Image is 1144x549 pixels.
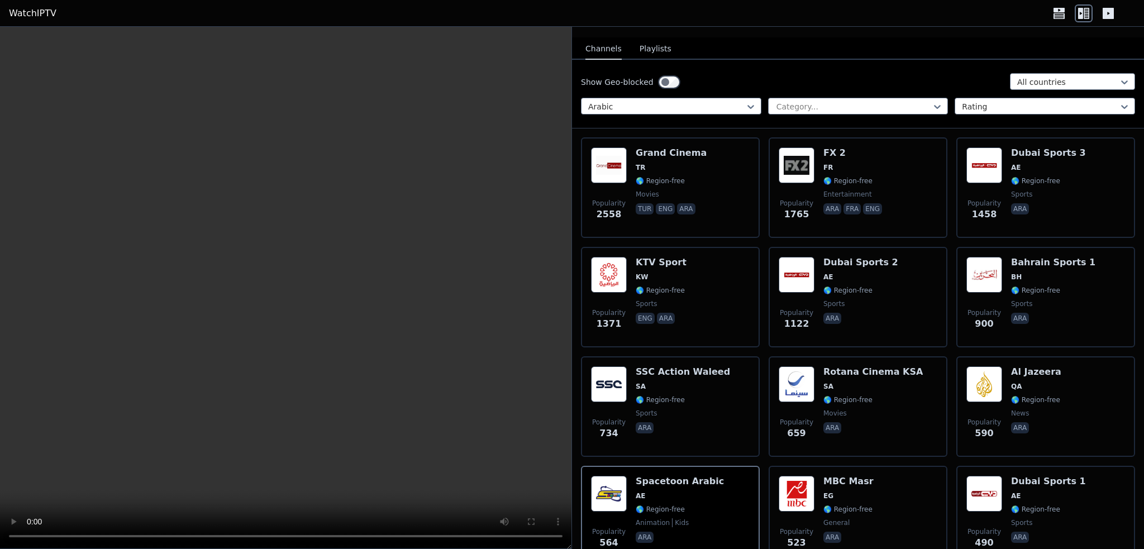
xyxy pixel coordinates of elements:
span: kids [672,518,689,527]
span: sports [823,299,845,308]
p: ara [1011,422,1029,433]
span: TR [636,163,645,172]
span: 2558 [597,208,622,221]
span: sports [636,409,657,418]
span: SA [823,382,833,391]
span: news [1011,409,1029,418]
span: 🌎 Region-free [823,505,873,514]
p: ara [657,313,675,324]
span: 🌎 Region-free [636,176,685,185]
span: Popularity [967,199,1001,208]
span: sports [1011,190,1032,199]
h6: SSC Action Waleed [636,366,730,378]
span: sports [1011,299,1032,308]
button: Channels [585,39,622,60]
span: 🌎 Region-free [823,395,873,404]
h6: Dubai Sports 1 [1011,476,1086,487]
img: Rotana Cinema KSA [779,366,814,402]
span: 1765 [784,208,809,221]
span: 659 [787,427,805,440]
span: 🌎 Region-free [1011,505,1060,514]
h6: Grand Cinema [636,147,707,159]
span: 590 [975,427,993,440]
span: QA [1011,382,1022,391]
p: ara [677,203,695,214]
p: ara [823,422,841,433]
a: WatchIPTV [9,7,56,20]
p: tur [636,203,654,214]
span: 1371 [597,317,622,331]
span: 734 [599,427,618,440]
span: 1458 [972,208,997,221]
span: Popularity [967,418,1001,427]
p: ara [636,532,654,543]
span: Popularity [780,308,813,317]
img: SSC Action Waleed [591,366,627,402]
span: Popularity [967,308,1001,317]
span: 🌎 Region-free [636,505,685,514]
span: movies [636,190,659,199]
span: Popularity [592,418,626,427]
img: KTV Sport [591,257,627,293]
span: EG [823,491,833,500]
span: AE [1011,163,1021,172]
span: AE [1011,491,1021,500]
h6: MBC Masr [823,476,874,487]
span: entertainment [823,190,872,199]
span: Popularity [592,527,626,536]
span: Popularity [780,527,813,536]
span: AE [636,491,645,500]
h6: Bahrain Sports 1 [1011,257,1095,268]
span: movies [823,409,847,418]
h6: KTV Sport [636,257,687,268]
h6: FX 2 [823,147,884,159]
span: 1122 [784,317,809,331]
span: 🌎 Region-free [823,286,873,295]
p: eng [636,313,655,324]
img: Spacetoon Arabic [591,476,627,512]
p: eng [656,203,675,214]
button: Playlists [640,39,671,60]
p: ara [1011,532,1029,543]
h6: Spacetoon Arabic [636,476,724,487]
img: FX 2 [779,147,814,183]
h6: Rotana Cinema KSA [823,366,923,378]
label: Show Geo-blocked [581,77,654,88]
h6: Dubai Sports 3 [1011,147,1086,159]
span: Popularity [967,527,1001,536]
span: Popularity [780,199,813,208]
span: Popularity [780,418,813,427]
span: AE [823,273,833,281]
span: Popularity [592,199,626,208]
img: MBC Masr [779,476,814,512]
span: BH [1011,273,1022,281]
img: Dubai Sports 1 [966,476,1002,512]
span: 🌎 Region-free [636,395,685,404]
p: ara [1011,313,1029,324]
span: 🌎 Region-free [1011,286,1060,295]
img: Al Jazeera [966,366,1002,402]
img: Dubai Sports 2 [779,257,814,293]
span: 🌎 Region-free [1011,176,1060,185]
h6: Al Jazeera [1011,366,1061,378]
span: sports [636,299,657,308]
span: Popularity [592,308,626,317]
span: general [823,518,850,527]
h6: Dubai Sports 2 [823,257,898,268]
p: fra [843,203,861,214]
span: sports [1011,518,1032,527]
img: Grand Cinema [591,147,627,183]
span: 🌎 Region-free [823,176,873,185]
p: ara [1011,203,1029,214]
p: ara [823,203,841,214]
p: ara [823,313,841,324]
span: SA [636,382,646,391]
span: 🌎 Region-free [636,286,685,295]
span: animation [636,518,670,527]
span: 900 [975,317,993,331]
p: ara [636,422,654,433]
p: ara [823,532,841,543]
span: FR [823,163,833,172]
span: 🌎 Region-free [1011,395,1060,404]
p: eng [863,203,882,214]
